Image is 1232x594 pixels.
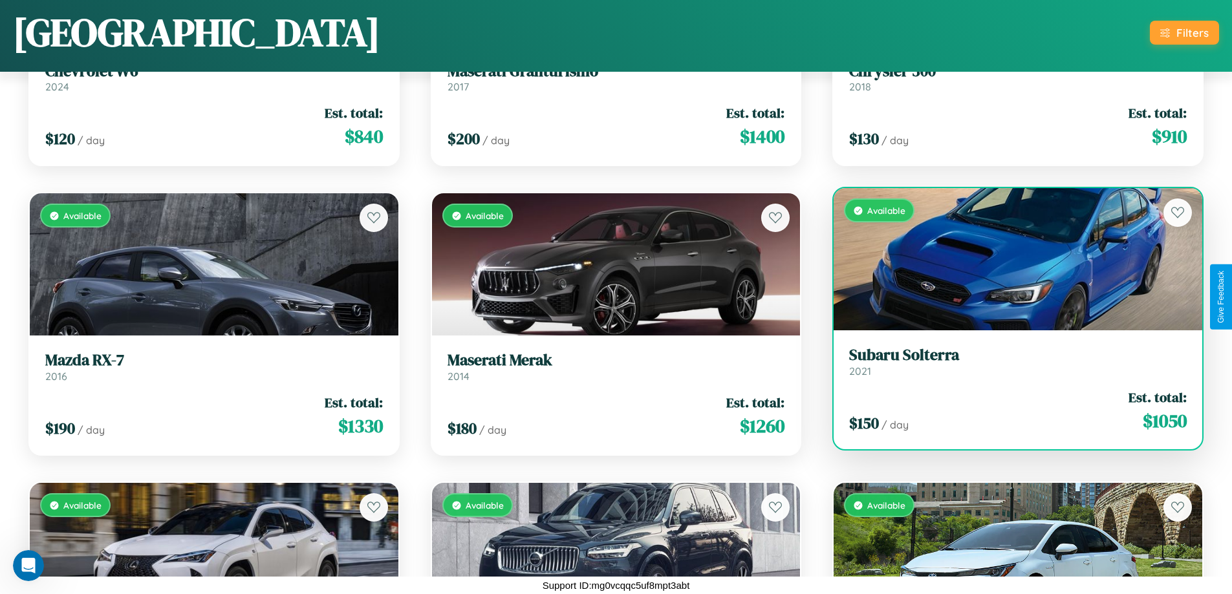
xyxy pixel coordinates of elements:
[45,370,67,383] span: 2016
[867,500,905,511] span: Available
[849,80,871,93] span: 2018
[338,413,383,439] span: $ 1330
[726,393,784,412] span: Est. total:
[466,500,504,511] span: Available
[726,103,784,122] span: Est. total:
[45,80,69,93] span: 2024
[325,103,383,122] span: Est. total:
[45,128,75,149] span: $ 120
[881,134,909,147] span: / day
[1143,408,1187,434] span: $ 1050
[849,346,1187,377] a: Subaru Solterra2021
[740,123,784,149] span: $ 1400
[1129,103,1187,122] span: Est. total:
[849,346,1187,365] h3: Subaru Solterra
[448,351,785,370] h3: Maserati Merak
[867,205,905,216] span: Available
[740,413,784,439] span: $ 1260
[482,134,510,147] span: / day
[448,351,785,383] a: Maserati Merak2014
[543,577,690,594] p: Support ID: mg0vcqqc5uf8mpt3abt
[448,62,785,94] a: Maserati Granturismo2017
[345,123,383,149] span: $ 840
[63,210,102,221] span: Available
[63,500,102,511] span: Available
[45,351,383,370] h3: Mazda RX-7
[45,418,75,439] span: $ 190
[849,365,871,377] span: 2021
[448,370,470,383] span: 2014
[479,423,506,436] span: / day
[78,134,105,147] span: / day
[78,423,105,436] span: / day
[45,351,383,383] a: Mazda RX-72016
[466,210,504,221] span: Available
[325,393,383,412] span: Est. total:
[849,412,879,434] span: $ 150
[881,418,909,431] span: / day
[448,418,477,439] span: $ 180
[1150,21,1219,45] button: Filters
[448,80,469,93] span: 2017
[1152,123,1187,149] span: $ 910
[13,550,44,581] iframe: Intercom live chat
[45,62,383,94] a: Chevrolet W62024
[1176,26,1209,39] div: Filters
[1216,271,1226,323] div: Give Feedback
[1129,388,1187,407] span: Est. total:
[849,128,879,149] span: $ 130
[448,128,480,149] span: $ 200
[13,6,380,59] h1: [GEOGRAPHIC_DATA]
[849,62,1187,94] a: Chrysler 3002018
